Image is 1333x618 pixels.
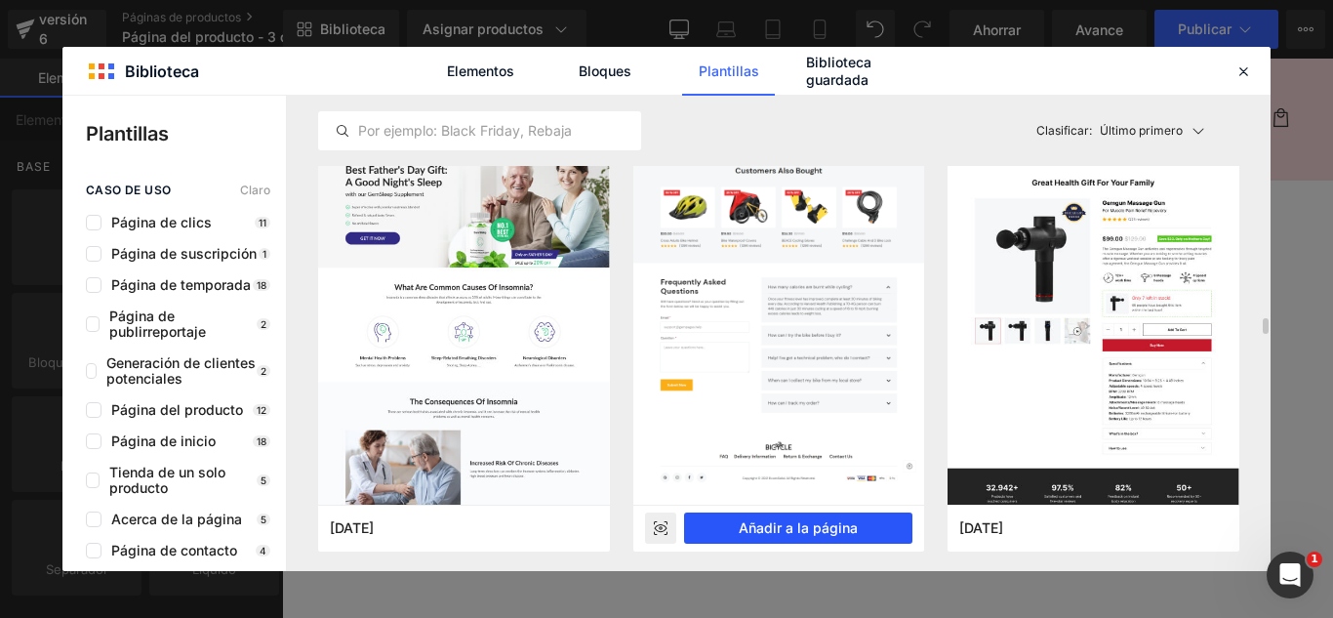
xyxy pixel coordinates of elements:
[261,318,266,330] font: 2
[111,542,237,558] font: Página de contacto
[86,122,169,145] font: Plantillas
[959,519,1003,537] span: Día de la Madre
[811,461,951,480] font: Añadir a la cesta
[240,183,270,197] font: Claro
[257,435,266,447] font: 18
[645,513,676,544] div: Avance
[97,45,184,86] a: Catálogo
[579,62,631,79] font: Bloques
[782,447,981,495] button: Añadir a la cesta
[108,57,173,74] font: Catálogo
[684,513,913,544] button: Añadir a la página
[1015,45,1058,88] summary: Búsqueda
[263,248,266,260] font: 1
[959,519,1003,536] font: [DATE]
[183,45,270,86] a: Contacto
[111,245,257,262] font: Página de suscripción
[109,464,225,496] font: Tienda de un solo producto
[1100,123,1183,138] font: Último primero
[330,519,374,536] font: [DATE]
[37,45,97,86] a: Inicio
[135,195,465,526] img: BILLETERA
[699,62,759,79] font: Plantillas
[489,8,684,125] img: Exclusiva Perú
[1311,553,1318,565] font: 1
[605,294,645,312] font: Título
[828,205,933,228] a: BILLETERA
[257,404,266,416] font: 12
[261,514,266,525] font: 5
[111,214,212,230] font: Página de clics
[447,62,514,79] font: Elementos
[319,119,640,143] input: Por ejemplo: Black Friday, Rebajas,...
[259,217,266,228] font: 11
[257,279,266,291] font: 18
[804,240,880,259] font: S/. 165.00
[111,276,251,293] font: Página de temporada
[845,375,917,393] font: Cantidad
[261,365,266,377] font: 2
[260,545,266,556] font: 4
[106,354,256,387] font: Generación de clientes potenciales
[261,474,266,486] font: 5
[111,511,242,527] font: Acerca de la página
[1029,111,1240,150] button: Clasificar:Último primero
[739,519,858,536] font: Añadir a la página
[195,57,259,74] font: Contacto
[806,54,871,88] font: Biblioteca guardada
[1036,123,1092,138] font: Clasificar:
[109,308,206,340] font: Página de publirreportaje
[828,203,933,230] font: BILLETERA
[330,519,374,537] span: Día del padre
[626,330,792,349] font: Título predeterminado
[86,183,171,197] font: caso de uso
[890,240,956,259] font: S/. 99.00
[111,433,216,449] font: Página de inicio
[49,57,85,74] font: Inicio
[111,401,243,418] font: Página del producto
[1267,552,1313,598] iframe: Chat en vivo de Intercom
